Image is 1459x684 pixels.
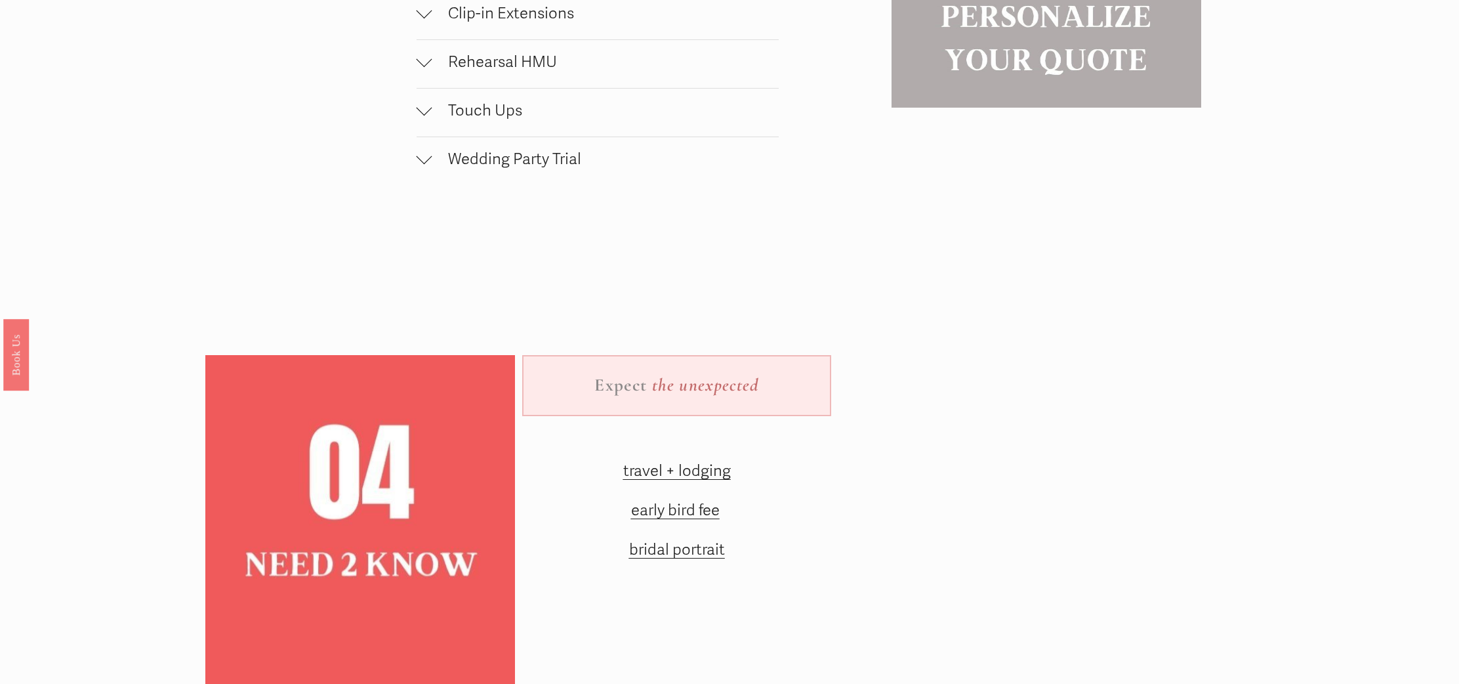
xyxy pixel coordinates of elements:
span: Clip-in Extensions [432,4,779,23]
span: Touch Ups [432,101,779,120]
button: Touch Ups [417,89,779,137]
span: Wedding Party Trial [432,150,779,169]
a: travel + lodging [623,461,731,481]
em: the unexpected [652,374,759,396]
a: Book Us [3,319,29,391]
span: Rehearsal HMU [432,53,779,72]
button: Wedding Party Trial [417,137,779,185]
a: early bird fee [631,501,720,520]
strong: Expect [594,374,647,396]
a: bridal portrait [629,540,725,559]
button: Rehearsal HMU [417,40,779,88]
